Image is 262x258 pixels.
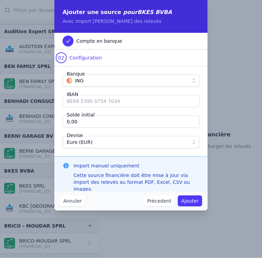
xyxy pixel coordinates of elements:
button: Annuler [60,195,85,206]
span: ING [75,77,83,85]
h3: Import manuel uniquement [74,162,199,169]
img: ing.png [67,78,72,83]
span: 02 [58,54,64,61]
button: Ajouter [178,195,202,206]
input: BE68 5390 0754 7034 [63,95,200,107]
span: Euro (EUR) [67,138,93,146]
span: pour BKES BVBA [123,9,172,15]
label: IBAN [65,91,80,98]
h2: Ajouter une source [63,8,199,16]
button: Euro (EUR) [63,136,199,148]
button: Précedent [144,195,175,206]
button: ING [63,74,199,87]
p: Avec import [PERSON_NAME] des relevés [63,18,199,25]
label: Solde initial [65,111,96,118]
span: Configuration [69,54,102,61]
label: Devise [65,132,84,139]
nav: Progress [54,33,208,66]
div: Cette source financière doit être mise à jour via import des relevés au format PDF, Excel, CSV ou... [74,172,199,192]
label: Banque [65,70,86,77]
span: Compte en banque [76,38,122,44]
